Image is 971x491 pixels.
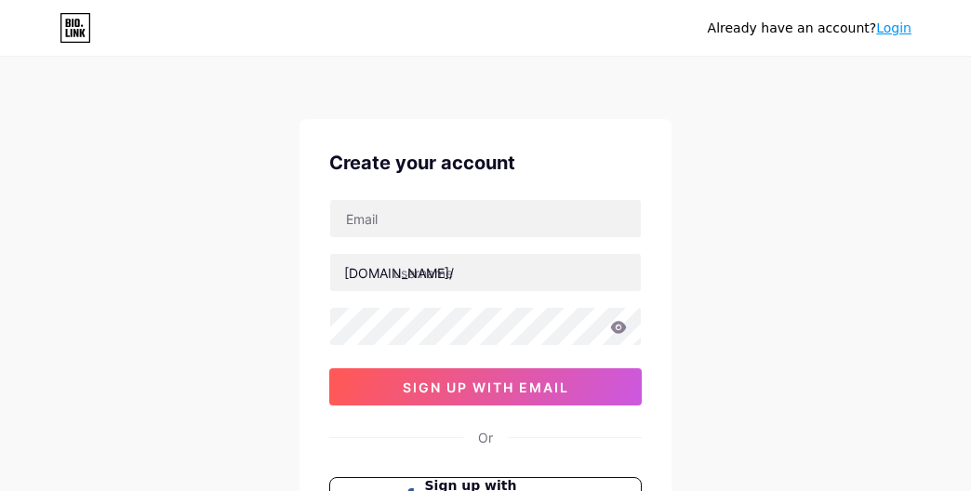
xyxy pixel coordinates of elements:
[329,149,642,177] div: Create your account
[329,368,642,405] button: sign up with email
[403,379,569,395] span: sign up with email
[876,20,911,35] a: Login
[330,200,641,237] input: Email
[478,428,493,447] div: Or
[344,263,454,283] div: [DOMAIN_NAME]/
[330,254,641,291] input: username
[708,19,911,38] div: Already have an account?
